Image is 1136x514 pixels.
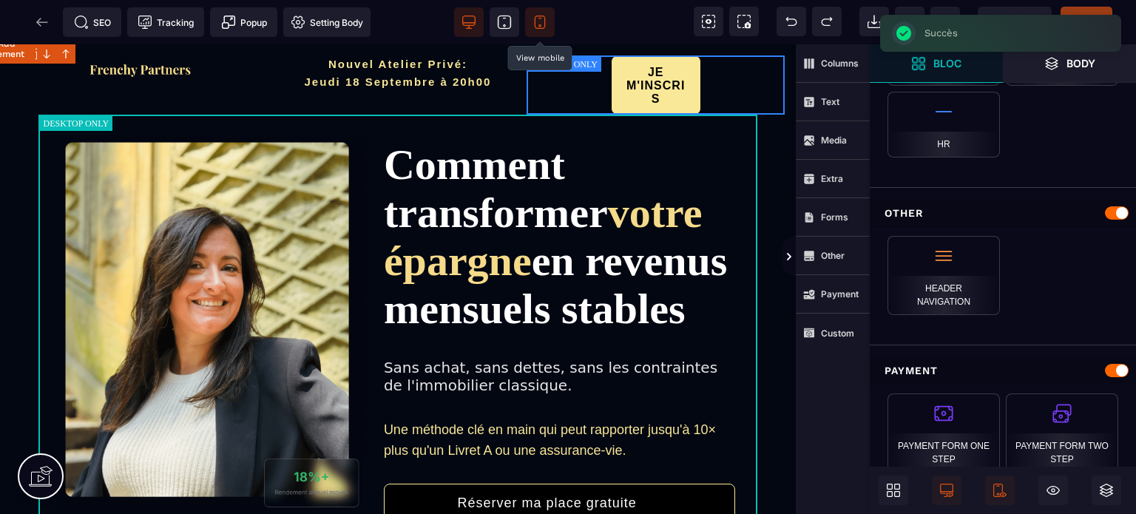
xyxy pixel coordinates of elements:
[74,15,111,30] span: SEO
[821,250,845,261] strong: Other
[887,236,1000,315] div: Header navigation
[821,328,854,339] strong: Custom
[821,96,839,107] strong: Text
[821,288,859,300] strong: Payment
[269,11,527,54] h2: Nouvel Atelier Privé: Jeudi 18 Septembre à 20h00
[138,15,194,30] span: Tracking
[384,378,716,413] span: Une méthode clé en main qui peut rapporter jusqu'à 10× plus qu'un Livret A ou une assurance-vie.
[384,96,565,144] span: Comment
[887,393,1000,473] div: Payment Form One Step
[384,314,736,350] div: Sans achat, sans dettes, sans les contraintes de l'immobilier classique.
[821,173,843,184] strong: Extra
[821,135,847,146] strong: Media
[384,439,736,477] button: Réserver ma place gratuite
[1003,44,1136,83] span: Open Layer Manager
[821,58,859,69] strong: Columns
[291,15,363,30] span: Setting Body
[384,192,738,288] span: en revenus mensuels stables
[1038,476,1068,505] span: Hide/Show Block
[978,7,1052,36] span: Preview
[870,357,1136,385] div: Payment
[1092,476,1121,505] span: Open Layers
[694,7,723,36] span: View components
[1006,393,1118,473] div: Payment Form Two Step
[932,476,961,505] span: Desktop Only
[729,7,759,36] span: Screenshot
[985,476,1015,505] span: Mobile Only
[384,144,608,192] span: transformer
[821,212,848,223] strong: Forms
[887,92,1000,158] div: Hr
[88,18,192,33] img: f2a3730b544469f405c58ab4be6274e8_Capture_d%E2%80%99e%CC%81cran_2025-09-01_a%CC%80_20.57.27.png
[221,15,267,30] span: Popup
[870,200,1136,227] div: Other
[611,11,701,70] button: JE M'INSCRIS
[879,476,908,505] span: Open Blocks
[61,92,362,467] img: f2a836cbdba2297919ae17fac1211126_Capture_d%E2%80%99e%CC%81cran_2025-09-01_a%CC%80_21.00.57-min.png
[933,58,961,69] strong: Bloc
[870,44,1003,83] span: Open Blocks
[1066,58,1095,69] strong: Body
